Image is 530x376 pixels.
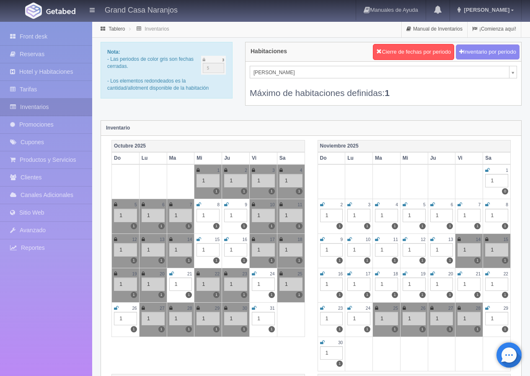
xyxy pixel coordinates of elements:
small: 5 [134,202,137,207]
span: [PERSON_NAME] [462,7,509,13]
small: 18 [297,237,302,242]
label: 1 [336,326,343,332]
label: 1 [131,223,137,229]
label: 1 [447,326,453,332]
div: 1 [252,243,275,257]
small: 11 [393,237,398,242]
small: 17 [366,272,370,276]
img: Getabed [25,3,42,19]
small: 17 [270,237,274,242]
div: 1 [169,209,192,222]
div: 1 [169,243,192,257]
label: 1 [502,257,508,264]
small: 23 [338,306,343,311]
div: 1 [375,312,398,325]
div: - Las periodos de color gris son fechas cerradas. - Los elementos redondeados es la cantidad/allo... [101,42,233,99]
small: 18 [393,272,398,276]
div: 1 [114,209,137,222]
label: 1 [419,223,426,229]
div: 1 [403,277,426,291]
small: 15 [215,237,220,242]
label: 1 [392,257,398,264]
small: 1 [506,168,508,173]
div: 1 [224,209,247,222]
th: Mi [400,152,428,164]
a: [PERSON_NAME] [250,66,517,78]
small: 10 [270,202,274,207]
small: 24 [366,306,370,311]
div: 1 [320,346,343,360]
label: 1 [336,292,343,298]
small: 4 [396,202,398,207]
label: 1 [296,223,302,229]
small: 9 [341,237,343,242]
label: 1 [158,292,165,298]
th: Mi [194,152,222,164]
label: 1 [213,292,220,298]
small: 22 [504,272,508,276]
span: [PERSON_NAME] [253,66,506,79]
small: 2 [245,168,247,173]
div: 1 [196,174,220,187]
th: Do [112,152,140,164]
small: 24 [270,272,274,276]
div: 1 [224,174,247,187]
label: 1 [336,257,343,264]
label: 1 [186,326,192,332]
div: 1 [114,312,137,325]
small: 4 [300,168,302,173]
button: Cierre de fechas por periodo [373,44,454,60]
label: 1 [269,257,275,264]
small: 6 [162,202,165,207]
a: Inventarios [145,26,169,32]
small: 16 [243,237,247,242]
small: 15 [504,237,508,242]
label: 1 [269,223,275,229]
label: 1 [241,188,247,194]
small: 30 [243,306,247,311]
label: 1 [241,292,247,298]
small: 9 [245,202,247,207]
th: Ma [167,152,194,164]
div: 1 [196,277,220,291]
small: 8 [217,202,220,207]
div: 1 [252,277,275,291]
div: 1 [252,174,275,187]
small: 23 [243,272,247,276]
label: 1 [447,257,453,264]
small: 3 [368,202,370,207]
label: 1 [213,188,220,194]
div: 1 [196,209,220,222]
small: 1 [217,168,220,173]
div: 1 [347,277,370,291]
label: 1 [158,326,165,332]
small: 10 [366,237,370,242]
small: 31 [270,306,274,311]
div: 1 [430,243,453,257]
div: 1 [485,243,508,257]
label: 1 [131,257,137,264]
div: 1 [142,243,165,257]
div: 1 [430,312,453,325]
div: 1 [485,277,508,291]
div: 1 [403,209,426,222]
small: 13 [448,237,453,242]
small: 2 [341,202,343,207]
div: 1 [347,243,370,257]
small: 12 [421,237,425,242]
th: Do [318,152,345,164]
label: 1 [364,223,370,229]
div: 1 [224,277,247,291]
small: 27 [448,306,453,311]
th: Noviembre 2025 [318,140,511,152]
div: 1 [320,277,343,291]
small: 13 [160,237,164,242]
label: 1 [502,326,508,332]
label: 1 [296,257,302,264]
div: 1 [430,277,453,291]
img: cutoff.png [201,56,226,75]
div: 1 [279,243,302,257]
a: ¡Comienza aquí! [468,21,521,37]
th: Ju [222,152,250,164]
label: 1 [419,292,426,298]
